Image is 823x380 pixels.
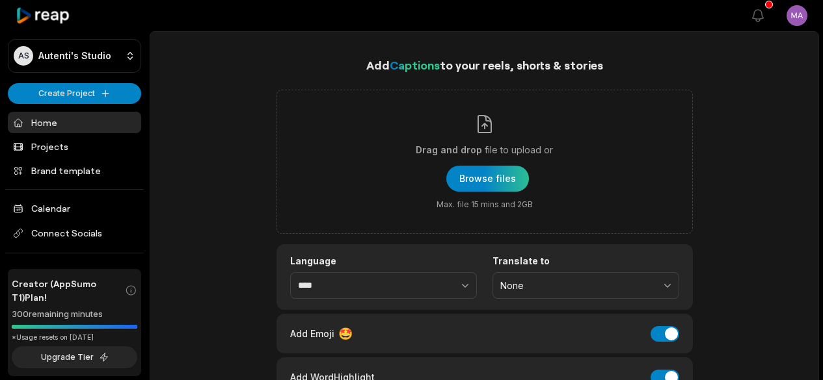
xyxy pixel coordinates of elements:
[8,197,141,219] a: Calendar
[500,280,653,292] span: None
[338,325,353,342] span: 🤩
[8,83,141,104] button: Create Project
[12,346,137,368] button: Upgrade Tier
[38,50,111,62] p: Autenti's Studio
[437,199,533,210] span: Max. file 15 mins and 2GB
[8,222,141,245] span: Connect Socials
[492,272,679,299] button: None
[8,112,141,133] a: Home
[12,308,137,321] div: 300 remaining minutes
[12,277,125,304] span: Creator (AppSumo T1) Plan!
[446,166,529,192] button: Drag and dropfile to upload orMax. file 15 mins and 2GB
[390,58,440,72] span: Captions
[8,136,141,157] a: Projects
[12,333,137,342] div: *Usage resets on [DATE]
[277,56,693,74] h1: Add to your reels, shorts & stories
[290,255,477,267] label: Language
[492,255,679,267] label: Translate to
[290,327,334,340] span: Add Emoji
[485,142,553,158] span: file to upload or
[14,46,33,66] div: AS
[8,160,141,181] a: Brand template
[416,142,482,158] span: Drag and drop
